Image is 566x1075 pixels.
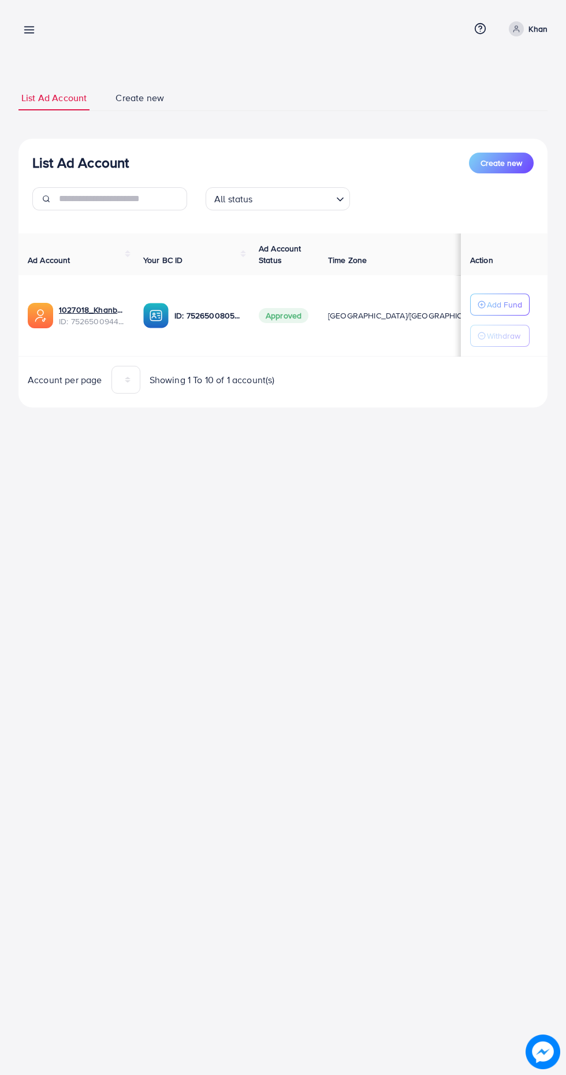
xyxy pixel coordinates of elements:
[206,187,350,210] div: Search for option
[32,154,129,171] h3: List Ad Account
[212,191,255,207] span: All status
[59,316,125,327] span: ID: 7526500944935256080
[174,309,240,322] p: ID: 7526500805902909457
[528,22,548,36] p: Khan
[469,153,534,173] button: Create new
[256,188,332,207] input: Search for option
[504,21,548,36] a: Khan
[487,298,522,312] p: Add Fund
[28,254,70,266] span: Ad Account
[470,254,493,266] span: Action
[150,373,275,387] span: Showing 1 To 10 of 1 account(s)
[259,308,308,323] span: Approved
[470,325,530,347] button: Withdraw
[143,303,169,328] img: ic-ba-acc.ded83a64.svg
[470,294,530,316] button: Add Fund
[328,310,489,321] span: [GEOGRAPHIC_DATA]/[GEOGRAPHIC_DATA]
[143,254,183,266] span: Your BC ID
[259,243,301,266] span: Ad Account Status
[59,304,125,316] a: 1027018_Khanbhia_1752400071646
[28,303,53,328] img: ic-ads-acc.e4c84228.svg
[487,329,520,343] p: Withdraw
[328,254,367,266] span: Time Zone
[28,373,102,387] span: Account per page
[59,304,125,328] div: <span class='underline'>1027018_Khanbhia_1752400071646</span></br>7526500944935256080
[481,157,522,169] span: Create new
[21,91,87,105] span: List Ad Account
[526,1035,560,1069] img: image
[116,91,164,105] span: Create new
